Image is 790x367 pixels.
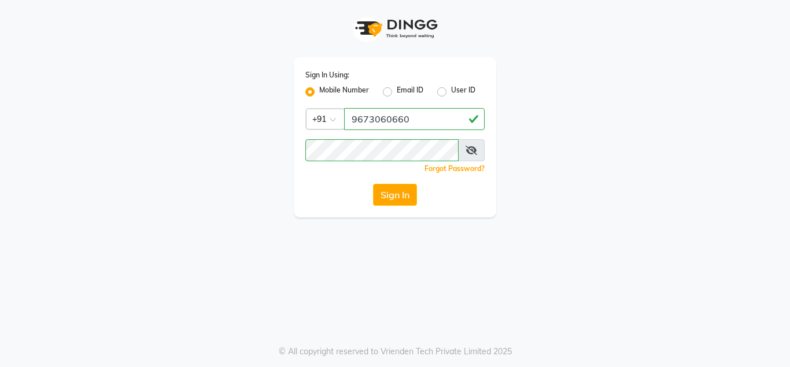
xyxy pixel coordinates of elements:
img: logo1.svg [349,12,441,46]
input: Username [344,108,485,130]
label: Mobile Number [319,85,369,99]
input: Username [305,139,459,161]
button: Sign In [373,184,417,206]
label: User ID [451,85,475,99]
a: Forgot Password? [424,164,485,173]
label: Email ID [397,85,423,99]
label: Sign In Using: [305,70,349,80]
